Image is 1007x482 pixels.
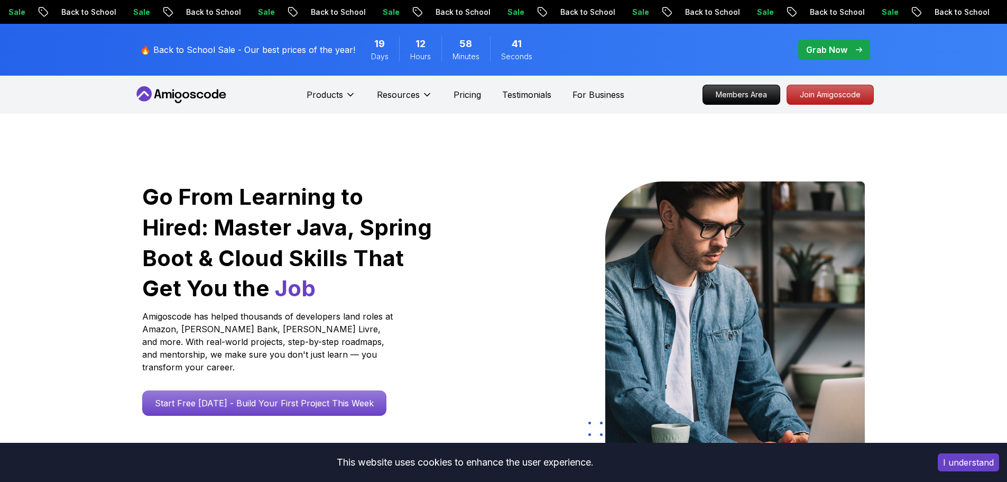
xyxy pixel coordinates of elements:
p: Grab Now [806,43,847,56]
span: 41 Seconds [512,37,522,51]
span: 58 Minutes [459,37,472,51]
p: Sale [747,7,781,17]
p: Sale [373,7,407,17]
a: Testimonials [502,88,551,101]
span: Hours [410,51,431,62]
p: Sale [622,7,656,17]
h1: Go From Learning to Hired: Master Java, Spring Boot & Cloud Skills That Get You the [142,181,433,304]
p: Sale [123,7,157,17]
p: Back to School [51,7,123,17]
button: Accept cookies [938,453,999,471]
p: Products [307,88,343,101]
span: Seconds [501,51,532,62]
p: Back to School [925,7,996,17]
a: Pricing [454,88,481,101]
a: Members Area [703,85,780,105]
p: Back to School [301,7,373,17]
span: Job [275,275,316,302]
p: Sale [248,7,282,17]
p: Back to School [800,7,872,17]
a: Join Amigoscode [787,85,874,105]
div: This website uses cookies to enhance the user experience. [8,451,922,474]
img: hero [605,181,865,454]
a: Start Free [DATE] - Build Your First Project This Week [142,390,386,416]
p: Back to School [550,7,622,17]
p: Members Area [703,85,780,104]
p: Amigoscode has helped thousands of developers land roles at Amazon, [PERSON_NAME] Bank, [PERSON_N... [142,310,396,374]
p: Back to School [176,7,248,17]
p: Back to School [675,7,747,17]
p: Resources [377,88,420,101]
button: Products [307,88,356,110]
p: Back to School [426,7,497,17]
span: Days [371,51,389,62]
a: For Business [572,88,624,101]
span: Minutes [452,51,479,62]
p: 🔥 Back to School Sale - Our best prices of the year! [140,43,355,56]
p: Join Amigoscode [787,85,873,104]
button: Resources [377,88,432,110]
p: Sale [497,7,531,17]
span: 19 Days [374,37,385,51]
span: 12 Hours [415,37,426,51]
p: Sale [872,7,906,17]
